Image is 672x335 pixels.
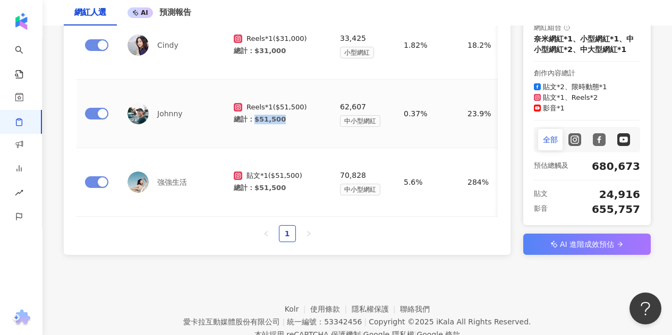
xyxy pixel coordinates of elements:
span: 284% [467,176,489,188]
a: search [15,38,36,80]
div: 強強生活 [127,171,217,193]
span: 中小型網紅 [340,115,380,127]
div: Cindy [127,35,217,56]
span: left [263,230,269,237]
span: 0.37% [404,107,427,120]
div: Johnny [127,103,217,124]
img: KOL Avatar [127,171,149,193]
li: Previous Page [258,225,275,242]
a: 聯絡我們 [400,305,430,313]
span: | [364,317,367,326]
span: 62,607 [340,100,366,113]
a: 1 [279,226,295,242]
div: 24,916 [550,187,640,202]
span: | [282,317,285,326]
div: 總計 ： $31,000 [234,46,323,56]
span: 23.9% [467,107,491,120]
span: 5.6% [404,176,423,188]
div: 貼文*2、限時動態*1 [543,82,607,92]
div: 全部 [538,129,563,150]
button: left [258,225,275,242]
img: chrome extension [11,310,32,327]
span: Reels * 1 ( $31,000 ) [246,34,307,44]
div: 655,757 [550,202,640,217]
div: 總計 ： $51,500 [234,115,323,124]
div: 貼文*1、Reels*2 [543,92,598,103]
button: right [300,225,317,242]
div: 愛卡拉互動媒體股份有限公司 [183,317,280,326]
div: 奈米網紅*1、小型網紅*1、中小型網紅*2、中大型網紅*1 [534,33,640,55]
a: 使用條款 [310,305,352,313]
span: rise [15,182,23,206]
span: 1.82% [404,39,427,51]
li: Next Page [300,225,317,242]
div: 預估總觸及 [534,160,568,171]
div: 影音 [534,203,548,214]
div: Copyright © 2025 All Rights Reserved. [369,317,531,326]
span: 貼文 * 1 ( $51,500 ) [246,171,302,181]
img: logo icon [13,13,30,30]
iframe: Help Scout Beacon - Open [630,293,661,324]
div: 統一編號：53342456 [287,317,362,326]
span: AI 進階成效預估 [560,238,614,251]
div: 創作內容總計 [534,68,640,79]
span: right [305,230,312,237]
span: 70,828 [340,169,366,182]
img: KOL Avatar [127,35,149,56]
div: 網紅人選 [74,6,106,19]
div: 貼文 [534,188,548,200]
img: KOL Avatar [127,103,149,124]
div: 總計 ： $51,500 [234,183,323,193]
div: AI [127,7,153,18]
div: 680,673 [571,159,640,174]
span: 33,425 [340,32,366,45]
a: iKala [436,317,454,326]
span: 預測報告 [159,7,191,17]
li: 1 [279,225,296,242]
div: 網紅組合 [534,22,562,33]
span: 中小型網紅 [340,184,380,195]
a: 隱私權保護 [352,305,401,313]
a: Kolr [285,305,310,313]
span: 18.2% [467,39,491,51]
span: 小型網紅 [340,47,374,58]
span: Reels * 1 ( $51,500 ) [246,102,307,112]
